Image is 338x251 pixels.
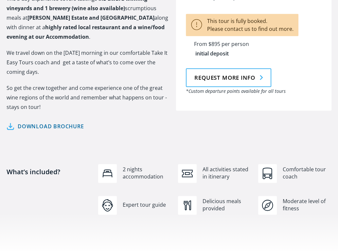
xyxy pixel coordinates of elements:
[194,40,207,48] div: From
[186,68,271,87] a: Request more info
[123,201,171,209] div: Expert tour guide
[186,88,286,94] em: *Custom departure points available for all tours
[283,198,331,212] div: Moderate level of fitness
[222,40,249,48] div: per person
[203,198,251,212] div: Delicious meals provided
[208,40,220,48] div: $895
[283,166,331,180] div: Comfortable tour coach
[7,24,165,40] strong: highly rated local restaurant and a wine/food evening at our Accommodation
[7,122,84,131] a: Download brochure
[203,166,251,180] div: All activities stated in itinerary
[7,167,92,201] h4: What’s included?
[7,83,169,112] p: So get the crew together and come experience one of the great wine regions of the world and remem...
[7,48,169,77] p: We travel down on the [DATE] morning in our comfortable Take It Easy Tours coach and get a taste ...
[27,14,154,21] strong: [PERSON_NAME] Estate and [GEOGRAPHIC_DATA]
[123,166,171,180] div: 2 nights accommodation
[186,14,298,36] p: This tour is fully booked. Please contact us to find out more.
[195,50,229,57] div: initial deposit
